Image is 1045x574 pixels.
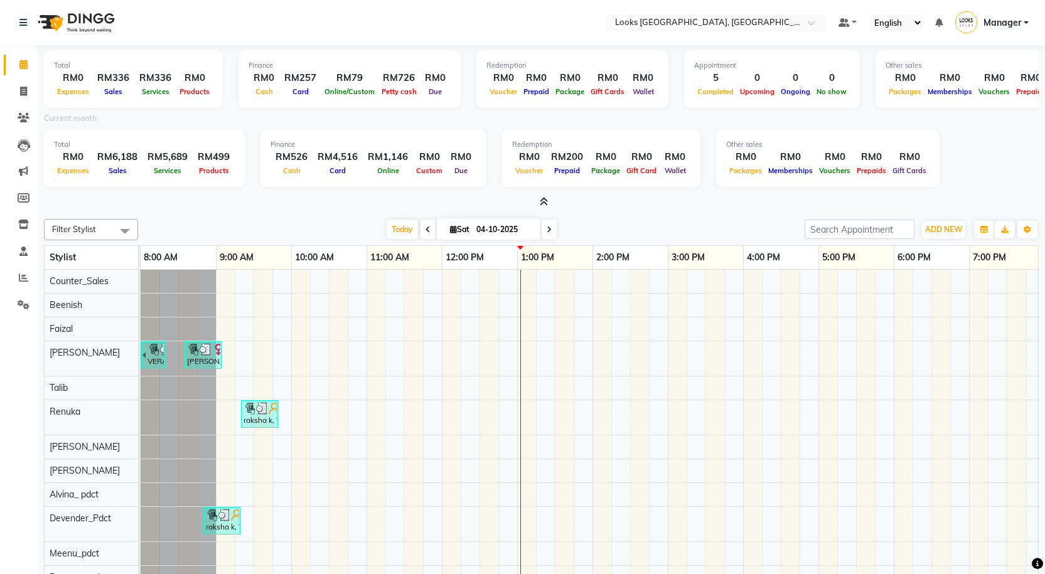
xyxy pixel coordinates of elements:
[628,71,658,85] div: RM0
[816,150,854,164] div: RM0
[54,150,92,164] div: RM0
[512,139,690,150] div: Redemption
[271,150,313,164] div: RM526
[451,166,471,175] span: Due
[363,150,413,164] div: RM1,146
[886,87,924,96] span: Packages
[205,509,239,533] div: raksha k, TK04, 08:50 AM-09:20 AM, Blow Dry Stylist(F)* (RM50)
[252,87,276,96] span: Cash
[512,166,546,175] span: Voucher
[289,87,312,96] span: Card
[420,71,451,85] div: RM0
[805,220,914,239] input: Search Appointment
[426,87,445,96] span: Due
[50,465,120,476] span: [PERSON_NAME]
[983,16,1021,29] span: Manager
[446,150,476,164] div: RM0
[518,248,557,267] a: 1:00 PM
[924,71,975,85] div: RM0
[141,248,181,267] a: 8:00 AM
[778,71,813,85] div: 0
[726,166,765,175] span: Packages
[50,382,68,393] span: Talib
[694,87,737,96] span: Completed
[552,71,587,85] div: RM0
[271,139,476,150] div: Finance
[813,87,850,96] span: No show
[737,87,778,96] span: Upcoming
[694,71,737,85] div: 5
[50,489,99,500] span: Alvina_ pdct
[139,87,173,96] span: Services
[726,150,765,164] div: RM0
[217,248,257,267] a: 9:00 AM
[955,11,977,33] img: Manager
[378,87,420,96] span: Petty cash
[975,71,1013,85] div: RM0
[50,513,111,524] span: Devender_Pdct
[486,71,520,85] div: RM0
[512,150,546,164] div: RM0
[975,87,1013,96] span: Vouchers
[54,71,92,85] div: RM0
[413,166,446,175] span: Custom
[630,87,657,96] span: Wallet
[970,248,1009,267] a: 7:00 PM
[146,343,164,367] div: VERAJ, TK02, 07:50 AM-08:20 AM, Kids Hair Cut(F) (RM80)
[321,87,378,96] span: Online/Custom
[925,225,962,234] span: ADD NEW
[186,343,220,367] div: [PERSON_NAME] K, TK03, 08:35 AM-09:05 AM, Kids Hair Cut(F) (RM80)
[744,248,783,267] a: 4:00 PM
[623,166,660,175] span: Gift Card
[142,150,193,164] div: RM5,689
[92,71,134,85] div: RM336
[105,166,130,175] span: Sales
[819,248,859,267] a: 5:00 PM
[447,225,473,234] span: Sat
[737,71,778,85] div: 0
[924,87,975,96] span: Memberships
[242,402,277,426] div: raksha k, TK04, 09:20 AM-09:50 AM, Full Face Waxing (RM250)
[50,347,120,358] span: [PERSON_NAME]
[551,166,583,175] span: Prepaid
[765,166,816,175] span: Memberships
[520,87,552,96] span: Prepaid
[854,166,889,175] span: Prepaids
[486,87,520,96] span: Voucher
[588,166,623,175] span: Package
[413,150,446,164] div: RM0
[546,150,588,164] div: RM200
[765,150,816,164] div: RM0
[50,299,82,311] span: Beenish
[326,166,349,175] span: Card
[54,60,213,71] div: Total
[279,71,321,85] div: RM257
[280,166,304,175] span: Cash
[660,150,690,164] div: RM0
[889,166,930,175] span: Gift Cards
[378,71,420,85] div: RM726
[54,166,92,175] span: Expenses
[662,166,689,175] span: Wallet
[587,87,628,96] span: Gift Cards
[249,60,451,71] div: Finance
[486,60,658,71] div: Redemption
[922,221,965,238] button: ADD NEW
[623,150,660,164] div: RM0
[101,87,126,96] span: Sales
[54,87,92,96] span: Expenses
[292,248,337,267] a: 10:00 AM
[313,150,363,164] div: RM4,516
[813,71,850,85] div: 0
[44,113,97,124] label: Current month
[886,71,924,85] div: RM0
[593,248,633,267] a: 2:00 PM
[176,87,213,96] span: Products
[32,5,118,40] img: logo
[778,87,813,96] span: Ongoing
[50,275,109,287] span: Counter_Sales
[50,252,76,263] span: Stylist
[694,60,850,71] div: Appointment
[50,323,73,334] span: Faizal
[552,87,587,96] span: Package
